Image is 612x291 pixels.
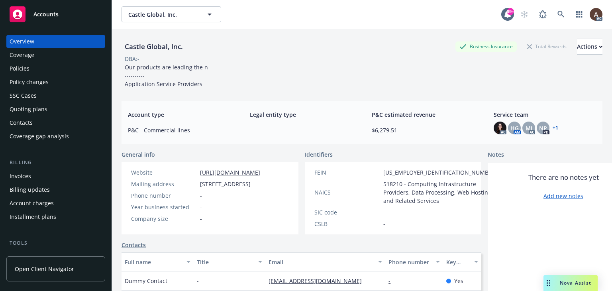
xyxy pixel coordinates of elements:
[269,277,368,285] a: [EMAIL_ADDRESS][DOMAIN_NAME]
[454,277,463,285] span: Yes
[269,258,373,266] div: Email
[10,103,47,116] div: Quoting plans
[200,180,251,188] span: [STREET_ADDRESS]
[122,6,221,22] button: Castle Global, Inc.
[383,208,385,216] span: -
[200,203,202,211] span: -
[372,110,474,119] span: P&C estimated revenue
[131,191,197,200] div: Phone number
[6,210,105,223] a: Installment plans
[314,168,380,177] div: FEIN
[6,239,105,247] div: Tools
[455,41,517,51] div: Business Insurance
[10,49,34,61] div: Coverage
[6,76,105,88] a: Policy changes
[6,89,105,102] a: SSC Cases
[6,103,105,116] a: Quoting plans
[385,252,443,271] button: Phone number
[6,62,105,75] a: Policies
[494,110,596,119] span: Service team
[128,126,230,134] span: P&C - Commercial lines
[10,210,56,223] div: Installment plans
[383,180,497,205] span: 518210 - Computing Infrastructure Providers, Data Processing, Web Hosting, and Related Services
[553,6,569,22] a: Search
[383,168,497,177] span: [US_EMPLOYER_IDENTIFICATION_NUMBER]
[122,41,186,52] div: Castle Global, Inc.
[488,150,504,160] span: Notes
[131,180,197,188] div: Mailing address
[131,168,197,177] div: Website
[305,150,333,159] span: Identifiers
[250,126,352,134] span: -
[200,169,260,176] a: [URL][DOMAIN_NAME]
[539,124,547,132] span: NP
[10,197,54,210] div: Account charges
[33,11,59,18] span: Accounts
[10,76,49,88] div: Policy changes
[10,89,37,102] div: SSC Cases
[6,159,105,167] div: Billing
[446,258,469,266] div: Key contact
[6,116,105,129] a: Contacts
[526,124,532,132] span: MJ
[122,252,194,271] button: Full name
[197,277,199,285] span: -
[194,252,266,271] button: Title
[507,8,514,15] div: 99+
[10,170,31,183] div: Invoices
[560,279,591,286] span: Nova Assist
[15,265,74,273] span: Open Client Navigator
[590,8,602,21] img: photo
[571,6,587,22] a: Switch app
[372,126,474,134] span: $6,279.51
[543,192,583,200] a: Add new notes
[523,41,571,51] div: Total Rewards
[314,188,380,197] div: NAICS
[6,197,105,210] a: Account charges
[122,241,146,249] a: Contacts
[510,124,519,132] span: HG
[577,39,602,55] button: Actions
[528,173,599,182] span: There are no notes yet
[314,220,380,228] div: CSLB
[388,258,431,266] div: Phone number
[125,55,139,63] div: DBA: -
[6,183,105,196] a: Billing updates
[10,183,50,196] div: Billing updates
[516,6,532,22] a: Start snowing
[494,122,506,134] img: photo
[6,3,105,26] a: Accounts
[577,39,602,54] div: Actions
[6,130,105,143] a: Coverage gap analysis
[265,252,385,271] button: Email
[200,191,202,200] span: -
[6,49,105,61] a: Coverage
[6,170,105,183] a: Invoices
[383,220,385,228] span: -
[131,203,197,211] div: Year business started
[388,277,397,285] a: -
[535,6,551,22] a: Report a Bug
[122,150,155,159] span: General info
[443,252,481,271] button: Key contact
[10,116,33,129] div: Contacts
[543,275,598,291] button: Nova Assist
[10,35,34,48] div: Overview
[553,126,558,130] a: +1
[131,214,197,223] div: Company size
[6,35,105,48] a: Overview
[125,258,182,266] div: Full name
[10,130,69,143] div: Coverage gap analysis
[200,214,202,223] span: -
[125,277,167,285] span: Dummy Contact
[125,63,208,88] span: Our products are leading the n ---------- Application Service Providers
[197,258,254,266] div: Title
[314,208,380,216] div: SIC code
[10,62,29,75] div: Policies
[128,10,197,19] span: Castle Global, Inc.
[250,110,352,119] span: Legal entity type
[128,110,230,119] span: Account type
[543,275,553,291] div: Drag to move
